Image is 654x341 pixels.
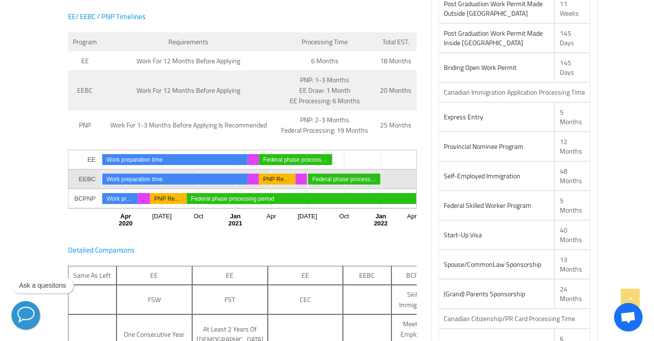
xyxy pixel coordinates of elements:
a: Express Entry [444,111,483,123]
td: 5 Months [555,191,591,220]
td: Processing Time [275,32,375,51]
td: EEBC [68,70,102,110]
text: [DATE] [297,213,317,220]
td: FSW [117,285,192,314]
td: Same as left [68,266,117,285]
td: 6 months [275,51,375,70]
a: Go to Top [621,289,640,308]
svg: A chart. [68,150,417,245]
text: Oct [194,213,204,220]
div: Canadian Citizenship/PR Card processing time [444,314,586,323]
td: 24 Months [555,279,591,309]
text: [DATE] [152,213,172,220]
text: PNP Re… [154,195,180,202]
td: EE [268,266,343,285]
text: BCPNP [74,195,96,202]
td: Work for 12 months before applying [102,70,275,110]
text: Oct [339,213,349,220]
td: CEC [268,285,343,314]
td: EE [192,266,268,285]
td: PNP: 1-3 months EE draw: 1 month EE processing: 6 months [275,70,375,110]
text: Federal phase process… [312,176,376,183]
text: 2022 [374,220,388,227]
td: Program [68,32,102,51]
td: Total EST. [375,32,417,51]
td: PNP: 2-3 months Federal Processing: 19 months [275,110,375,140]
span: EE/ EEBC / PNP Timelines [68,10,146,23]
span: Detailed Comparisons [68,243,135,257]
td: 12 Months [555,132,591,161]
td: 5 Months [555,102,591,132]
text: Work preparation time [107,176,163,183]
td: 18 months [375,51,417,70]
div: Open chat [614,303,643,331]
td: EE [68,51,102,70]
a: Provincial Nominee Program [444,140,523,153]
text: EEBC [78,175,95,183]
td: 25 months [375,110,417,140]
text: .. [142,195,145,202]
text: PNP Re… [263,176,289,183]
text: . [252,176,253,183]
text: Jan [375,213,386,220]
text: EE [87,156,96,163]
text: 2020 [118,220,132,227]
a: Federal Skilled Worker Program [444,199,531,212]
td: 145 Days [555,53,591,82]
td: 48 Months [555,161,591,191]
td: PNP [68,110,102,140]
text: . [252,156,253,163]
td: EEBC [343,266,391,285]
text: Federal phase processing period [191,195,274,202]
text: Work pr… [107,195,132,202]
a: (Grand) Parents Sponsorship [444,288,525,300]
text: Work preparation time [107,156,163,163]
td: 145 Days [555,23,591,53]
p: Ask a quesitons [19,282,66,290]
td: Skilled Immigration [391,285,441,314]
td: EE [117,266,192,285]
a: Self-employed Immigration [444,170,520,182]
div: Canadian immigration application processing time [444,88,586,97]
text: Apr [266,213,276,220]
td: 20 months [375,70,417,110]
td: Work for 12 months before applying [102,51,275,70]
a: Post Graduation Work Permit Made Inside [GEOGRAPHIC_DATA] [444,27,543,49]
text: . [300,176,301,183]
td: FST [192,285,268,314]
td: 40 Months [555,220,591,250]
text: Jan [230,213,240,220]
text: Apr [120,213,131,220]
text: 2021 [228,220,242,227]
td: BCPNP [391,266,441,285]
td: Work for 1-3 months before applying is recommended [102,110,275,140]
td: Requirements [102,32,275,51]
a: Briding Open Work Permit [444,61,517,74]
a: Start-up Visa [444,229,482,241]
text: Federal phase process… [263,156,327,163]
text: Apr [407,213,417,220]
td: 13 Months [555,250,591,279]
a: Spouse/CommonLaw Sponsorship [444,258,541,271]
